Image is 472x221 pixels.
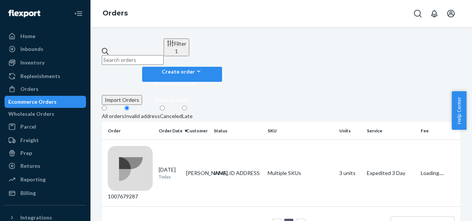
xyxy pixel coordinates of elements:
[427,6,442,21] button: Open notifications
[5,70,86,82] a: Replenishments
[418,140,461,207] td: Loading....
[20,149,32,157] div: Prep
[167,48,186,55] div: 1
[71,6,86,21] button: Close Navigation
[20,72,60,80] div: Replenishments
[364,122,418,140] th: Service
[20,176,46,183] div: Reporting
[15,5,42,12] span: Support
[159,166,180,180] div: [DATE]
[336,140,364,207] td: 3 units
[182,106,187,110] input: Late
[5,30,86,42] a: Home
[108,146,153,200] div: 1007679287
[5,83,86,95] a: Orders
[452,91,466,130] button: Help Center
[103,9,128,17] a: Orders
[418,122,461,140] th: Fee
[97,3,134,25] ol: breadcrumbs
[155,81,196,86] span: Ecommerce order
[5,57,86,69] a: Inventory
[336,122,364,140] th: Units
[443,6,458,21] button: Open account menu
[5,147,86,159] a: Prep
[183,140,211,207] td: [PERSON_NAME]
[124,106,129,110] input: Invalid address
[5,187,86,199] a: Billing
[20,32,35,40] div: Home
[8,10,40,17] img: Flexport logo
[155,97,196,103] span: Removal order
[149,68,216,75] div: Create order
[102,122,156,140] th: Order
[367,169,415,177] p: Expedited 3 Day
[164,38,189,56] button: Filter
[211,122,265,140] th: Status
[186,127,208,134] div: Customer
[159,173,180,180] p: Today
[265,122,336,140] th: SKU
[182,112,193,120] div: Late
[20,85,38,93] div: Orders
[149,92,216,108] button: Removal order
[5,108,86,120] a: Wholesale Orders
[167,40,186,55] div: Filter
[214,169,260,177] div: INVALID ADDRESS
[5,96,86,108] a: Ecommerce Orders
[5,160,86,172] a: Returns
[8,110,54,118] div: Wholesale Orders
[160,106,165,110] input: Canceled
[20,137,39,144] div: Freight
[142,67,222,82] button: Create orderEcommerce orderRemoval order
[8,98,57,106] div: Ecommerce Orders
[410,6,425,21] button: Open Search Box
[20,189,36,197] div: Billing
[20,162,40,170] div: Returns
[5,121,86,133] a: Parcel
[5,173,86,186] a: Reporting
[102,95,142,105] button: Import Orders
[20,59,44,66] div: Inventory
[20,45,43,53] div: Inbounds
[160,112,182,120] div: Canceled
[102,112,124,120] div: All orders
[102,55,164,65] input: Search orders
[265,140,336,207] td: Multiple SKUs
[149,75,216,92] button: Ecommerce order
[102,106,107,110] input: All orders
[156,122,183,140] th: Order Date
[20,123,36,130] div: Parcel
[5,43,86,55] a: Inbounds
[5,134,86,146] a: Freight
[124,112,160,120] div: Invalid address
